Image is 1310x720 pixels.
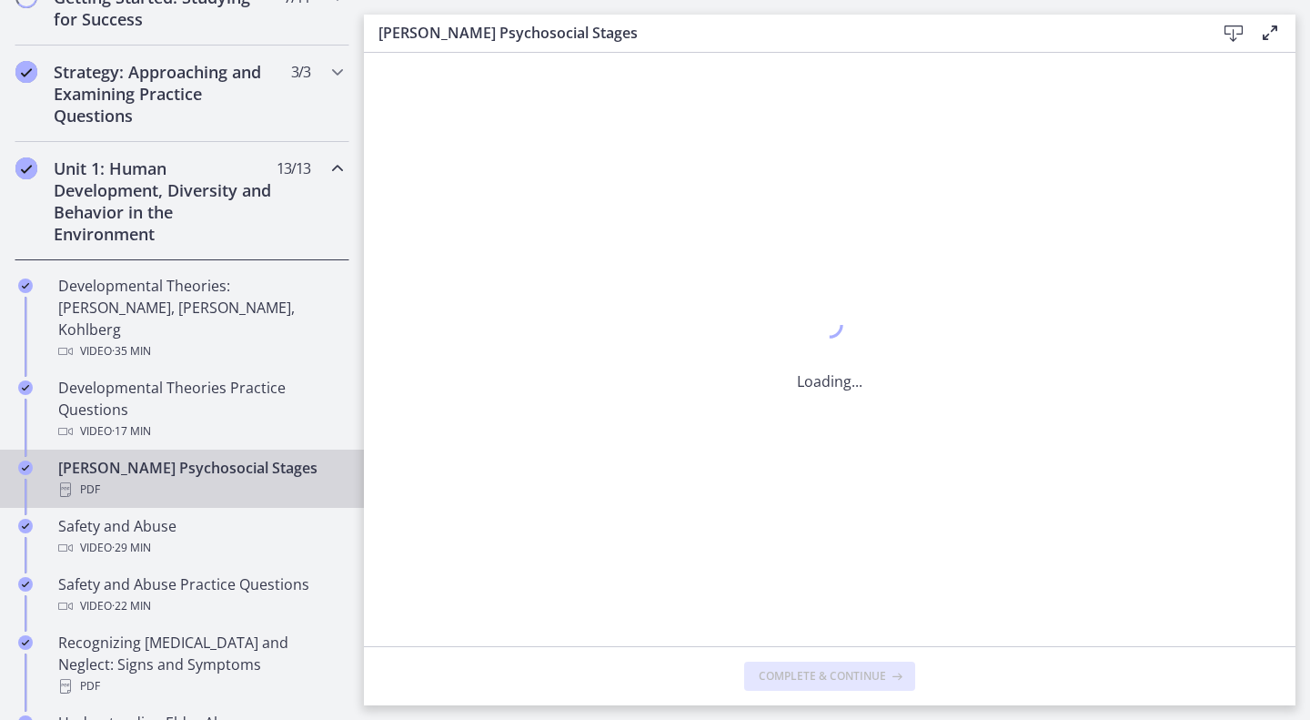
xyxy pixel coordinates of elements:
[277,157,310,179] span: 13 / 13
[112,595,151,617] span: · 22 min
[797,370,862,392] p: Loading...
[58,632,342,697] div: Recognizing [MEDICAL_DATA] and Neglect: Signs and Symptoms
[759,669,886,684] span: Complete & continue
[112,421,151,442] span: · 17 min
[112,537,151,559] span: · 29 min
[15,61,37,83] i: Completed
[58,479,342,501] div: PDF
[112,340,151,362] span: · 35 min
[797,307,862,349] div: 1
[58,537,342,559] div: Video
[378,22,1186,44] h3: [PERSON_NAME] Psychosocial Stages
[18,635,33,650] i: Completed
[58,515,342,559] div: Safety and Abuse
[18,279,33,293] i: Completed
[15,157,37,179] i: Completed
[58,457,342,501] div: [PERSON_NAME] Psychosocial Stages
[744,662,915,691] button: Complete & continue
[18,519,33,533] i: Completed
[58,340,342,362] div: Video
[58,275,342,362] div: Developmental Theories: [PERSON_NAME], [PERSON_NAME], Kohlberg
[58,421,342,442] div: Video
[18,380,33,395] i: Completed
[18,577,33,592] i: Completed
[18,461,33,475] i: Completed
[58,595,342,617] div: Video
[58,573,342,617] div: Safety and Abuse Practice Questions
[58,377,342,442] div: Developmental Theories Practice Questions
[291,61,310,83] span: 3 / 3
[54,157,276,245] h2: Unit 1: Human Development, Diversity and Behavior in the Environment
[58,675,342,697] div: PDF
[54,61,276,127] h2: Strategy: Approaching and Examining Practice Questions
